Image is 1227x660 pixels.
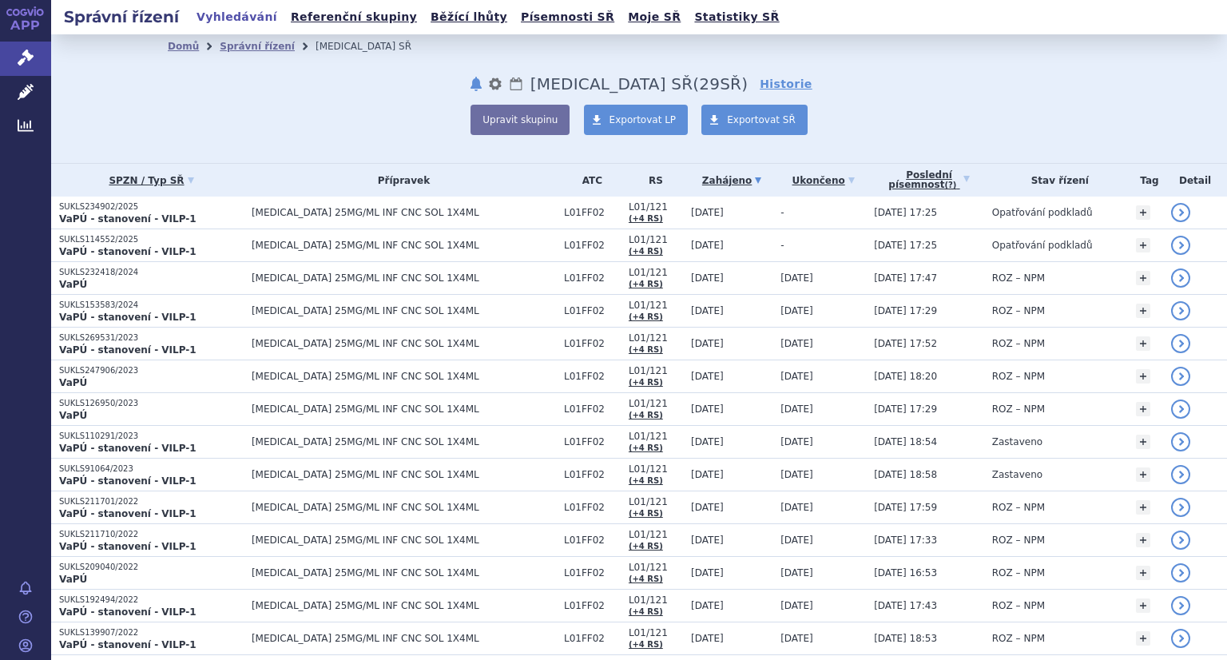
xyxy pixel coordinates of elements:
strong: VaPÚ - stanovení - VILP-1 [59,639,197,650]
a: + [1136,467,1150,482]
a: (+4 RS) [629,476,663,485]
strong: VaPÚ [59,574,87,585]
span: [DATE] [691,305,724,316]
a: detail [1171,432,1190,451]
span: L01FF02 [564,633,621,644]
span: ROZ – NPM [992,567,1045,578]
span: [DATE] 17:52 [874,338,937,349]
span: L01/121 [629,267,683,278]
a: detail [1171,596,1190,615]
a: detail [1171,268,1190,288]
span: [DATE] 17:29 [874,305,937,316]
span: [MEDICAL_DATA] 25MG/ML INF CNC SOL 1X4ML [252,436,556,447]
span: ROZ – NPM [992,535,1045,546]
span: [DATE] 18:54 [874,436,937,447]
span: L01/121 [629,332,683,344]
th: Přípravek [244,164,556,197]
strong: VaPÚ - stanovení - VILP-1 [59,443,197,454]
span: ROZ – NPM [992,272,1045,284]
a: Poslednípísemnost(?) [874,164,984,197]
p: SUKLS234902/2025 [59,201,244,213]
a: (+4 RS) [629,280,663,288]
button: Upravit skupinu [471,105,570,135]
span: L01/121 [629,562,683,573]
span: [MEDICAL_DATA] 25MG/ML INF CNC SOL 1X4ML [252,240,556,251]
a: Exportovat SŘ [701,105,808,135]
span: L01FF02 [564,502,621,513]
strong: VaPÚ [59,377,87,388]
span: ROZ – NPM [992,600,1045,611]
strong: VaPÚ - stanovení - VILP-1 [59,475,197,487]
a: (+4 RS) [629,640,663,649]
span: [DATE] 18:20 [874,371,937,382]
span: L01FF02 [564,404,621,415]
span: [DATE] [780,272,813,284]
span: - [780,240,784,251]
p: SUKLS110291/2023 [59,431,244,442]
span: [MEDICAL_DATA] 25MG/ML INF CNC SOL 1X4ML [252,305,556,316]
a: (+4 RS) [629,575,663,583]
a: (+4 RS) [629,214,663,223]
a: + [1136,402,1150,416]
a: Lhůty [508,74,524,93]
a: detail [1171,334,1190,353]
span: [DATE] 16:53 [874,567,937,578]
span: [MEDICAL_DATA] 25MG/ML INF CNC SOL 1X4ML [252,633,556,644]
p: SUKLS192494/2022 [59,594,244,606]
a: Zahájeno [691,169,772,192]
a: (+4 RS) [629,312,663,321]
span: Zastaveno [992,436,1042,447]
span: ROZ – NPM [992,502,1045,513]
a: Správní řízení [220,41,295,52]
span: L01/121 [629,496,683,507]
a: + [1136,566,1150,580]
span: 29 [699,74,720,93]
a: + [1136,304,1150,318]
span: [DATE] [780,633,813,644]
a: + [1136,500,1150,515]
span: L01FF02 [564,207,621,218]
a: + [1136,598,1150,613]
span: [DATE] 17:33 [874,535,937,546]
span: Exportovat SŘ [727,114,796,125]
strong: VaPÚ - stanovení - VILP-1 [59,246,197,257]
span: [MEDICAL_DATA] 25MG/ML INF CNC SOL 1X4ML [252,469,556,480]
span: [DATE] 17:25 [874,240,937,251]
span: L01/121 [629,627,683,638]
span: [DATE] [780,338,813,349]
strong: VaPÚ [59,279,87,290]
span: L01FF02 [564,535,621,546]
span: [DATE] [691,272,724,284]
p: SUKLS211701/2022 [59,496,244,507]
span: L01/121 [629,594,683,606]
span: L01/121 [629,398,683,409]
span: L01FF02 [564,240,621,251]
span: L01/121 [629,463,683,475]
span: [DATE] [780,502,813,513]
span: [DATE] 17:59 [874,502,937,513]
a: detail [1171,498,1190,517]
span: [MEDICAL_DATA] 25MG/ML INF CNC SOL 1X4ML [252,502,556,513]
span: L01/121 [629,365,683,376]
span: L01/121 [629,431,683,442]
p: SUKLS232418/2024 [59,267,244,278]
span: [DATE] [691,338,724,349]
p: SUKLS247906/2023 [59,365,244,376]
span: [DATE] [780,469,813,480]
h2: Správní řízení [51,6,192,28]
span: [MEDICAL_DATA] 25MG/ML INF CNC SOL 1X4ML [252,600,556,611]
th: Tag [1128,164,1163,197]
strong: VaPÚ - stanovení - VILP-1 [59,312,197,323]
span: [MEDICAL_DATA] 25MG/ML INF CNC SOL 1X4ML [252,535,556,546]
p: SUKLS209040/2022 [59,562,244,573]
span: ROZ – NPM [992,404,1045,415]
a: + [1136,238,1150,252]
a: + [1136,533,1150,547]
a: + [1136,271,1150,285]
a: Ukončeno [780,169,866,192]
span: L01FF02 [564,469,621,480]
span: [DATE] 17:29 [874,404,937,415]
th: RS [621,164,683,197]
a: Vyhledávání [192,6,282,28]
span: [MEDICAL_DATA] 25MG/ML INF CNC SOL 1X4ML [252,338,556,349]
